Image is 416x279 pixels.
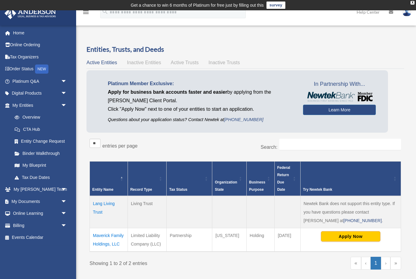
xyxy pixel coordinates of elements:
[4,195,76,208] a: My Documentsarrow_drop_down
[212,161,246,196] th: Organization State: Activate to sort
[128,228,167,252] td: Limited Liability Company (LLC)
[4,232,76,244] a: Events Calendar
[411,1,414,5] div: close
[108,88,294,105] p: by applying from the [PERSON_NAME] Client Portal.
[61,183,73,196] span: arrow_drop_down
[246,228,274,252] td: Holding
[277,166,290,192] span: Federal Return Due Date
[108,89,227,95] span: Apply for business bank accounts faster and easier
[108,116,294,124] p: Questions about your application status? Contact Newtek at
[306,92,373,102] img: NewtekBankLogoSM.png
[4,75,76,87] a: Platinum Q&Aarrow_drop_down
[344,218,382,223] a: [PHONE_NUMBER]
[102,8,108,15] i: search
[4,183,76,196] a: My [PERSON_NAME] Teamarrow_drop_down
[169,187,187,192] span: Tax Status
[9,111,70,124] a: Overview
[90,228,128,252] td: Maverick Family Holdings, LLC
[61,208,73,220] span: arrow_drop_down
[4,219,76,232] a: Billingarrow_drop_down
[61,219,73,232] span: arrow_drop_down
[167,161,212,196] th: Tax Status: Activate to sort
[9,147,73,159] a: Binder Walkthrough
[128,161,167,196] th: Record Type: Activate to sort
[82,11,90,16] a: menu
[86,45,404,54] h3: Entities, Trusts, and Deeds
[61,87,73,100] span: arrow_drop_down
[224,117,264,122] a: [PHONE_NUMBER]
[4,39,76,51] a: Online Ordering
[300,161,401,196] th: Try Newtek Bank : Activate to sort
[61,195,73,208] span: arrow_drop_down
[9,123,73,135] a: CTA Hub
[102,143,138,148] label: entries per page
[130,187,152,192] span: Record Type
[171,60,199,65] span: Active Trusts
[303,105,376,115] a: Learn More
[303,79,376,89] span: In Partnership With...
[131,2,264,9] div: Get a chance to win 6 months of Platinum for free just by filling out this
[167,228,212,252] td: Partnership
[402,8,411,16] img: User Pic
[82,9,90,16] i: menu
[303,186,392,193] div: Try Newtek Bank
[9,159,73,172] a: My Blueprint
[61,75,73,88] span: arrow_drop_down
[215,180,237,192] span: Organization State
[4,51,76,63] a: Tax Organizers
[90,161,128,196] th: Entity Name: Activate to invert sorting
[321,231,380,242] button: Apply Now
[4,87,76,99] a: Digital Productsarrow_drop_down
[351,257,361,270] a: First
[90,196,128,228] td: Lang Living Trust
[9,135,73,148] a: Entity Change Request
[249,180,265,192] span: Business Purpose
[3,7,58,19] img: Anderson Advisors Platinum Portal
[212,228,246,252] td: [US_STATE]
[9,171,73,183] a: Tax Due Dates
[300,196,401,228] td: Newtek Bank does not support this entity type. If you have questions please contact [PERSON_NAME]...
[261,145,277,150] label: Search:
[4,208,76,220] a: Online Learningarrow_drop_down
[4,63,76,75] a: Order StatusNEW
[266,2,285,9] a: survey
[246,161,274,196] th: Business Purpose: Activate to sort
[209,60,240,65] span: Inactive Trusts
[108,79,294,88] p: Platinum Member Exclusive:
[4,27,76,39] a: Home
[35,65,48,74] div: NEW
[128,196,167,228] td: Living Trust
[4,99,73,111] a: My Entitiesarrow_drop_down
[61,99,73,112] span: arrow_drop_down
[86,60,117,65] span: Active Entities
[108,105,294,113] p: Click "Apply Now" next to one of your entities to start an application.
[90,257,241,268] div: Showing 1 to 2 of 2 entries
[92,187,113,192] span: Entity Name
[127,60,161,65] span: Inactive Entities
[275,161,301,196] th: Federal Return Due Date: Activate to sort
[275,228,301,252] td: [DATE]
